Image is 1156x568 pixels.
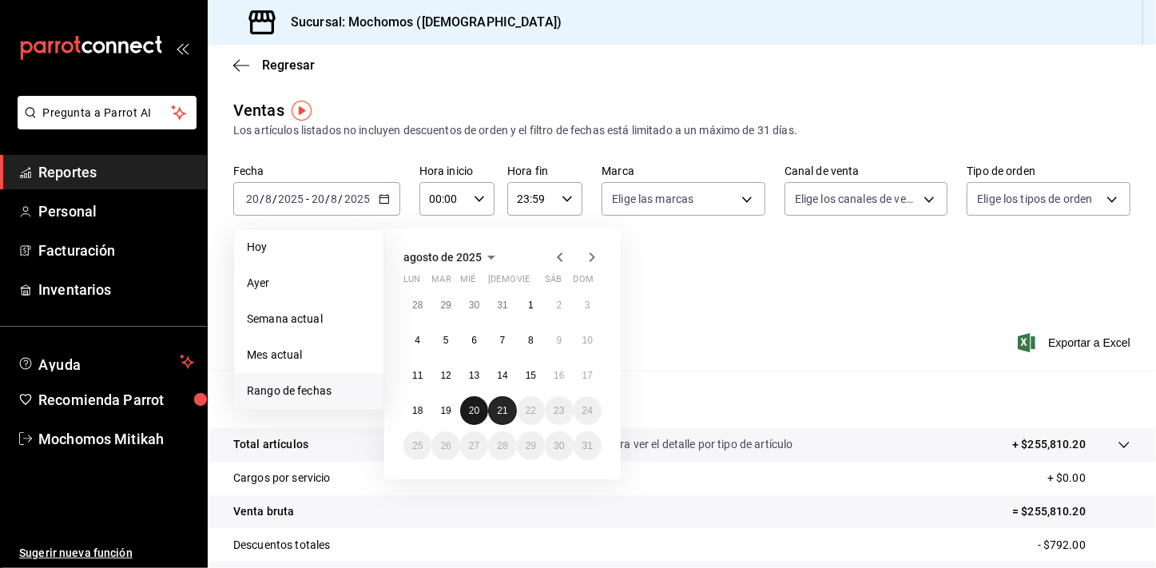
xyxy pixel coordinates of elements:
label: Canal de venta [785,166,948,177]
p: + $0.00 [1047,470,1130,487]
span: Elige las marcas [612,191,693,207]
span: Hoy [247,239,371,256]
label: Fecha [233,166,400,177]
abbr: martes [431,274,451,291]
span: - [306,193,309,205]
span: / [260,193,264,205]
span: Pregunta a Parrot AI [43,105,172,121]
button: 17 de agosto de 2025 [574,361,602,390]
button: 8 de agosto de 2025 [517,326,545,355]
button: 14 de agosto de 2025 [488,361,516,390]
abbr: 10 de agosto de 2025 [582,335,593,346]
button: open_drawer_menu [176,42,189,54]
button: 29 de agosto de 2025 [517,431,545,460]
span: Elige los canales de venta [795,191,919,207]
label: Hora fin [507,166,582,177]
img: Tooltip marker [292,101,312,121]
button: 5 de agosto de 2025 [431,326,459,355]
abbr: 8 de agosto de 2025 [528,335,534,346]
abbr: 9 de agosto de 2025 [556,335,562,346]
abbr: 26 de agosto de 2025 [440,440,451,451]
span: Personal [38,201,194,222]
input: -- [311,193,325,205]
abbr: 30 de julio de 2025 [469,300,479,311]
abbr: 24 de agosto de 2025 [582,405,593,416]
button: 3 de agosto de 2025 [574,291,602,320]
button: 30 de agosto de 2025 [545,431,573,460]
span: Semana actual [247,311,371,328]
span: Recomienda Parrot [38,389,194,411]
button: 9 de agosto de 2025 [545,326,573,355]
button: 7 de agosto de 2025 [488,326,516,355]
button: 16 de agosto de 2025 [545,361,573,390]
abbr: miércoles [460,274,475,291]
abbr: 29 de julio de 2025 [440,300,451,311]
button: 19 de agosto de 2025 [431,396,459,425]
abbr: 15 de agosto de 2025 [526,370,536,381]
abbr: jueves [488,274,582,291]
abbr: domingo [574,274,594,291]
label: Marca [602,166,765,177]
button: 4 de agosto de 2025 [403,326,431,355]
p: Venta bruta [233,503,294,520]
input: ---- [277,193,304,205]
abbr: 7 de agosto de 2025 [500,335,506,346]
abbr: 28 de agosto de 2025 [497,440,507,451]
p: Cargos por servicio [233,470,331,487]
abbr: 6 de agosto de 2025 [471,335,477,346]
abbr: 2 de agosto de 2025 [556,300,562,311]
span: Reportes [38,161,194,183]
button: 12 de agosto de 2025 [431,361,459,390]
button: Exportar a Excel [1021,333,1130,352]
abbr: 4 de agosto de 2025 [415,335,420,346]
span: Regresar [262,58,315,73]
button: 2 de agosto de 2025 [545,291,573,320]
button: 29 de julio de 2025 [431,291,459,320]
abbr: 30 de agosto de 2025 [554,440,564,451]
a: Pregunta a Parrot AI [11,116,197,133]
button: Regresar [233,58,315,73]
button: 28 de agosto de 2025 [488,431,516,460]
span: Ayuda [38,352,173,371]
abbr: sábado [545,274,562,291]
p: Total artículos [233,436,308,453]
abbr: 20 de agosto de 2025 [469,405,479,416]
button: 6 de agosto de 2025 [460,326,488,355]
p: - $792.00 [1038,537,1130,554]
p: + $255,810.20 [1012,436,1086,453]
button: 21 de agosto de 2025 [488,396,516,425]
span: / [325,193,330,205]
abbr: 17 de agosto de 2025 [582,370,593,381]
button: 24 de agosto de 2025 [574,396,602,425]
abbr: 29 de agosto de 2025 [526,440,536,451]
p: Descuentos totales [233,537,330,554]
abbr: 31 de agosto de 2025 [582,440,593,451]
div: Ventas [233,98,284,122]
p: Resumen [233,390,1130,409]
button: 1 de agosto de 2025 [517,291,545,320]
button: Pregunta a Parrot AI [18,96,197,129]
abbr: 3 de agosto de 2025 [585,300,590,311]
button: 13 de agosto de 2025 [460,361,488,390]
span: / [339,193,344,205]
abbr: 12 de agosto de 2025 [440,370,451,381]
input: ---- [344,193,371,205]
span: Facturación [38,240,194,261]
abbr: 21 de agosto de 2025 [497,405,507,416]
button: 30 de julio de 2025 [460,291,488,320]
abbr: 16 de agosto de 2025 [554,370,564,381]
button: 31 de agosto de 2025 [574,431,602,460]
input: -- [245,193,260,205]
span: agosto de 2025 [403,251,482,264]
button: 22 de agosto de 2025 [517,396,545,425]
span: / [272,193,277,205]
button: 23 de agosto de 2025 [545,396,573,425]
button: 26 de agosto de 2025 [431,431,459,460]
span: Ayer [247,275,371,292]
span: Mes actual [247,347,371,363]
button: 20 de agosto de 2025 [460,396,488,425]
label: Hora inicio [419,166,495,177]
h3: Sucursal: Mochomos ([DEMOGRAPHIC_DATA]) [278,13,562,32]
button: 25 de agosto de 2025 [403,431,431,460]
